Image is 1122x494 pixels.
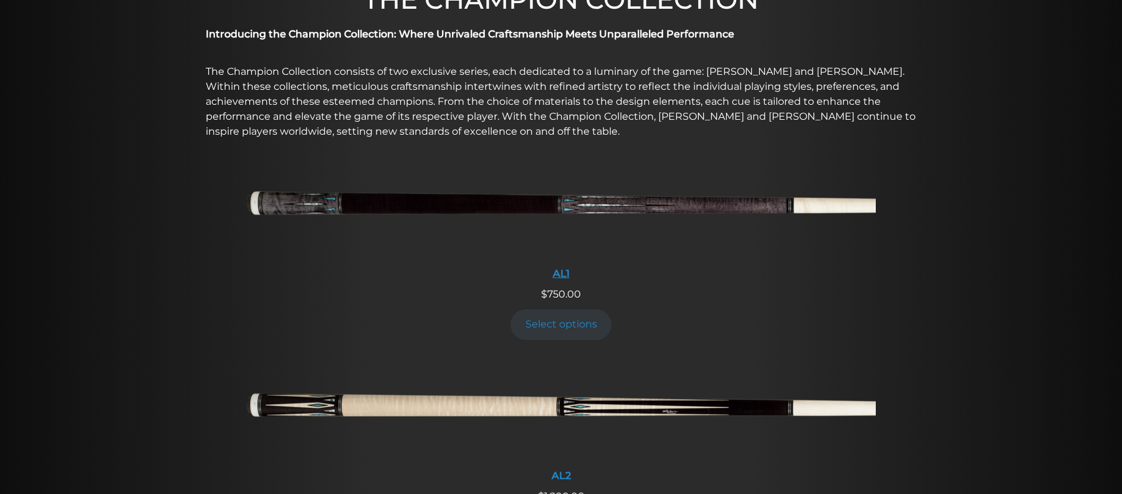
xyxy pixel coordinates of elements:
[246,357,876,462] img: AL2
[246,357,876,489] a: AL2 AL2
[206,28,734,40] strong: Introducing the Champion Collection: Where Unrivaled Craftsmanship Meets Unparalleled Performance
[246,470,876,482] div: AL2
[246,155,876,287] a: AL1 AL1
[541,288,581,300] span: 750.00
[246,268,876,279] div: AL1
[511,309,611,340] a: Add to cart: “AL1”
[246,155,876,260] img: AL1
[206,64,916,139] p: The Champion Collection consists of two exclusive series, each dedicated to a luminary of the gam...
[541,288,547,300] span: $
